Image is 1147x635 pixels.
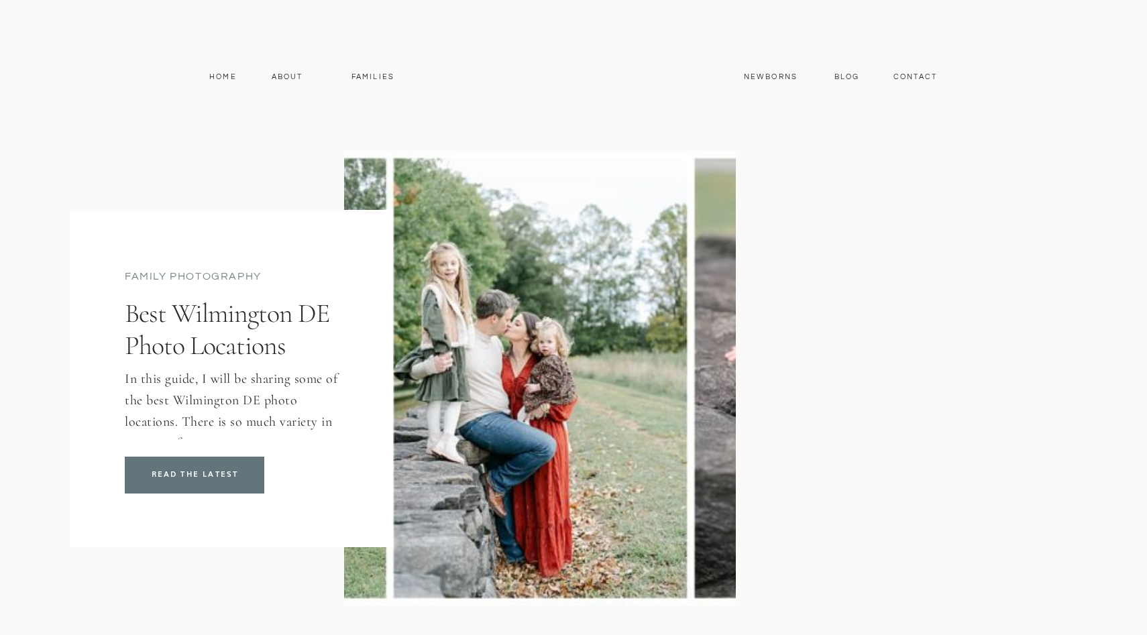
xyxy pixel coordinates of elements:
[125,457,264,494] a: Best Wilmington DE Photo Locations
[831,71,863,83] a: Blog
[125,368,341,583] p: In this guide, I will be sharing some of the best Wilmington DE photo locations. There is so much...
[886,71,944,83] a: contact
[203,71,243,83] a: Home
[343,71,403,83] a: Families
[131,468,259,481] a: READ THE LATEST
[125,297,329,361] a: Best Wilmington DE Photo Locations
[125,271,262,282] a: family photography
[344,151,736,605] img: Brandywine Creek State Park is a perfect location for family photos in Wilmington DE
[268,71,307,83] a: About
[739,71,803,83] a: Newborns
